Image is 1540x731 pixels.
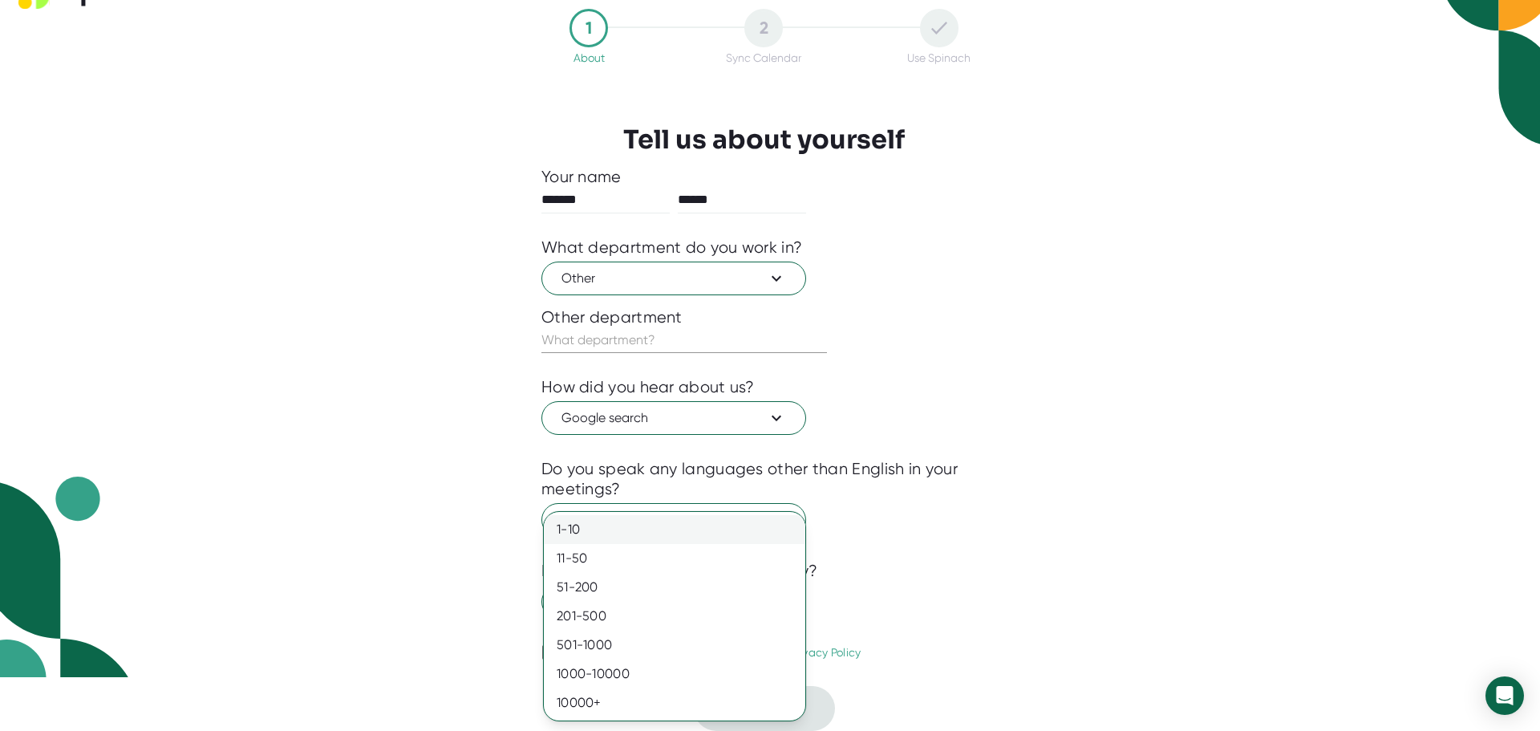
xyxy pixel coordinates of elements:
div: Open Intercom Messenger [1485,676,1524,715]
div: 51-200 [544,573,805,602]
div: 10000+ [544,688,805,717]
div: 1000-10000 [544,660,805,688]
div: 1-10 [544,515,805,544]
div: 201-500 [544,602,805,631]
div: 11-50 [544,544,805,573]
div: 501-1000 [544,631,805,660]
